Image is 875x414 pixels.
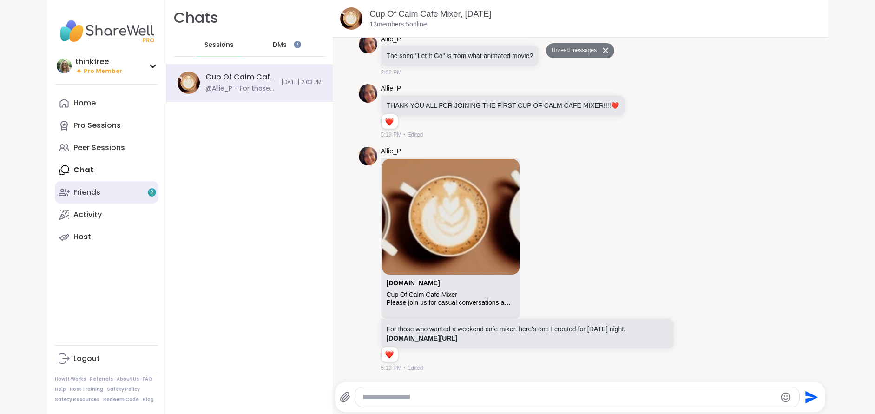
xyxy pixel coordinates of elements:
[387,51,533,60] p: The song "Let It Go" is from what animated movie?
[178,72,200,94] img: Cup Of Calm Cafe Mixer, Sep 05
[403,131,405,139] span: •
[362,393,776,402] textarea: Type your message
[103,396,139,403] a: Redeem Code
[381,147,401,156] a: Allie_P
[150,189,153,197] span: 2
[57,59,72,73] img: thinkfree
[55,137,158,159] a: Peer Sessions
[382,347,398,362] div: Reaction list
[407,364,423,372] span: Edited
[90,376,113,382] a: Referrals
[205,84,276,93] div: @Allie_P - For those who wanted a weekend cafe mixer, here's one I created for [DATE] night. [DOM...
[281,79,322,86] span: [DATE] 2:03 PM
[387,279,440,287] a: Attachment
[107,386,140,393] a: Safety Policy
[55,396,99,403] a: Safety Resources
[55,114,158,137] a: Pro Sessions
[403,364,405,372] span: •
[382,159,520,275] img: Cup Of Calm Cafe Mixer
[359,35,377,53] img: https://sharewell-space-live.sfo3.digitaloceanspaces.com/user-generated/9890d388-459a-40d4-b033-d...
[73,98,96,108] div: Home
[55,376,86,382] a: How It Works
[73,143,125,153] div: Peer Sessions
[381,364,402,372] span: 5:13 PM
[55,204,158,226] a: Activity
[73,354,100,364] div: Logout
[381,84,401,93] a: Allie_P
[73,187,100,197] div: Friends
[273,40,287,50] span: DMs
[73,120,121,131] div: Pro Sessions
[143,396,154,403] a: Blog
[370,9,492,19] a: Cup Of Calm Cafe Mixer, [DATE]
[387,299,515,307] div: Please join us for casual conversations among friends. We provide a peaceful and safe setting. It...
[84,67,122,75] span: Pro Member
[55,226,158,248] a: Host
[205,72,276,82] div: Cup Of Calm Cafe Mixer, [DATE]
[70,386,103,393] a: Host Training
[340,7,362,30] img: Cup Of Calm Cafe Mixer, Sep 05
[387,101,619,110] p: THANK YOU ALL FOR JOINING THE FIRST CUP OF CALM CAFE MIXER!!!!
[294,41,301,48] iframe: Spotlight
[384,351,394,358] button: Reactions: love
[382,114,398,129] div: Reaction list
[407,131,423,139] span: Edited
[117,376,139,382] a: About Us
[381,35,401,44] a: Allie_P
[55,181,158,204] a: Friends2
[359,84,377,103] img: https://sharewell-space-live.sfo3.digitaloceanspaces.com/user-generated/9890d388-459a-40d4-b033-d...
[55,92,158,114] a: Home
[387,291,515,299] div: Cup Of Calm Cafe Mixer
[381,131,402,139] span: 5:13 PM
[55,15,158,47] img: ShareWell Nav Logo
[359,147,377,165] img: https://sharewell-space-live.sfo3.digitaloceanspaces.com/user-generated/9890d388-459a-40d4-b033-d...
[55,386,66,393] a: Help
[73,210,102,220] div: Activity
[370,20,427,29] p: 13 members, 5 online
[387,335,458,342] a: [DOMAIN_NAME][URL]
[75,57,122,67] div: thinkfree
[143,376,152,382] a: FAQ
[546,43,599,58] button: Unread messages
[204,40,234,50] span: Sessions
[780,392,791,403] button: Emoji picker
[381,68,402,77] span: 2:02 PM
[174,7,218,28] h1: Chats
[800,387,821,407] button: Send
[73,232,91,242] div: Host
[55,348,158,370] a: Logout
[387,324,668,343] p: For those who wanted a weekend cafe mixer, here's one I created for [DATE] night.
[384,118,394,125] button: Reactions: love
[611,102,619,109] span: ❤️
